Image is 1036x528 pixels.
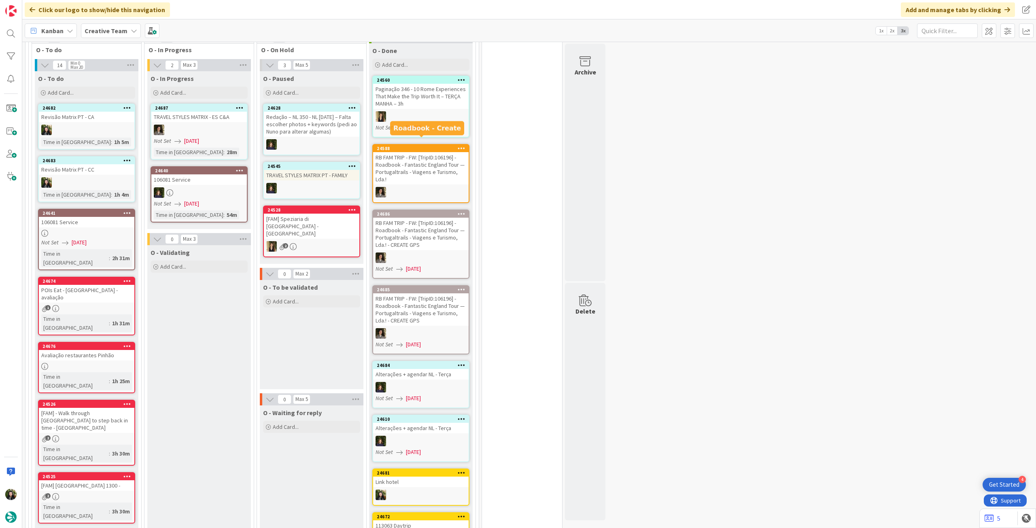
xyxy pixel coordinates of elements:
[295,272,308,276] div: Max 2
[223,210,225,219] span: :
[5,489,17,500] img: BC
[376,436,386,446] img: MC
[1019,476,1026,483] div: 4
[39,480,134,491] div: [FAM] [GEOGRAPHIC_DATA] 1300 -
[39,210,134,227] div: 24641106081 Service
[983,478,1026,492] div: Open Get Started checklist, remaining modules: 4
[41,372,109,390] div: Time in [GEOGRAPHIC_DATA]
[42,474,134,479] div: 24525
[151,174,247,185] div: 106081 Service
[45,435,51,441] span: 2
[39,473,134,480] div: 24525
[5,511,17,523] img: avatar
[373,210,469,250] div: 24686RB FAM TRIP - FW: [TripID:106196] - Roadbook - Fantastic England Tour — Portugaltrails - Via...
[261,46,356,54] span: O - On Hold
[39,285,134,303] div: POIs Eat - [GEOGRAPHIC_DATA] - avaliação
[149,46,244,54] span: O - In Progress
[373,362,469,369] div: 24684
[373,436,469,446] div: MC
[151,112,247,122] div: TRAVEL STYLES MATRIX - ES C&A
[151,104,247,122] div: 24687TRAVEL STYLES MATRIX - ES C&A
[72,238,87,247] span: [DATE]
[376,328,386,339] img: MS
[109,377,110,386] span: :
[985,513,1000,523] a: 5
[165,60,179,70] span: 2
[184,199,199,208] span: [DATE]
[264,104,359,112] div: 24628
[376,341,393,348] i: Not Set
[154,200,171,207] i: Not Set
[109,319,110,328] span: :
[155,105,247,111] div: 24687
[39,401,134,433] div: 24526[FAM] - Walk through [GEOGRAPHIC_DATA] to step back in time - [GEOGRAPHIC_DATA]
[39,104,134,122] div: 24682Revisão Matrix PT - CA
[373,84,469,109] div: Paginação 346 - 10 Rome Experiences That Make the Trip Worth It – TERÇA MANHA – 3h
[183,63,195,67] div: Max 3
[376,187,386,197] img: MS
[377,287,469,293] div: 24685
[154,210,223,219] div: Time in [GEOGRAPHIC_DATA]
[373,369,469,380] div: Alterações + agendar NL - Terça
[295,397,308,401] div: Max 5
[376,394,393,402] i: Not Set
[41,314,109,332] div: Time in [GEOGRAPHIC_DATA]
[267,207,359,213] div: 24528
[376,448,393,456] i: Not Set
[38,74,64,83] span: O - To do
[155,168,247,174] div: 24640
[373,152,469,184] div: RB FAM TRIP - FW: [TripID:106196] - Roadbook - Fantastic England Tour — Portugaltrails - Viagens ...
[283,243,288,248] span: 2
[373,469,469,487] div: 24681Link hotel
[295,63,308,67] div: Max 5
[373,293,469,326] div: RB FAM TRIP - FW: [TripID:106196] - Roadbook - Fantastic England Tour — Portugaltrails - Viagens ...
[264,112,359,137] div: Redação – NL 350 - NL [DATE] – Falta escolher photos + keywords (pedi ao Nuno para alterar algumas)
[39,217,134,227] div: 106081 Service
[406,448,421,456] span: [DATE]
[39,104,134,112] div: 24682
[264,183,359,193] div: MC
[263,409,322,417] span: O - Waiting for reply
[382,61,408,68] span: Add Card...
[377,470,469,476] div: 24681
[373,423,469,433] div: Alterações + agendar NL - Terça
[266,139,277,150] img: MC
[373,362,469,380] div: 24684Alterações + agendar NL - Terça
[376,124,393,131] i: Not Set
[263,283,318,291] span: O - To be validated
[225,210,239,219] div: 54m
[41,138,111,146] div: Time in [GEOGRAPHIC_DATA]
[154,148,223,157] div: Time in [GEOGRAPHIC_DATA]
[109,507,110,516] span: :
[278,394,291,404] span: 0
[42,105,134,111] div: 24682
[575,67,596,77] div: Archive
[39,350,134,360] div: Avaliação restaurantes Pinhão
[377,211,469,217] div: 24686
[273,423,299,430] span: Add Card...
[278,269,291,279] span: 0
[39,278,134,285] div: 24674
[278,60,291,70] span: 3
[151,187,247,198] div: MC
[377,514,469,520] div: 24672
[406,340,421,349] span: [DATE]
[151,248,190,257] span: O - Validating
[42,158,134,163] div: 24683
[154,125,164,135] img: MS
[5,5,17,17] img: Visit kanbanzone.com
[36,46,131,54] span: O - To do
[267,163,359,169] div: 24545
[39,164,134,175] div: Revisão Matrix PT - CC
[41,445,109,462] div: Time in [GEOGRAPHIC_DATA]
[373,382,469,392] div: MC
[85,27,127,35] b: Creative Team
[39,473,134,491] div: 24525[FAM] [GEOGRAPHIC_DATA] 1300 -
[575,306,595,316] div: Delete
[377,416,469,422] div: 24610
[373,76,469,109] div: 24560Paginação 346 - 10 Rome Experiences That Make the Trip Worth It – TERÇA MANHA – 3h
[39,157,134,164] div: 24683
[70,65,83,69] div: Max 20
[377,363,469,368] div: 24684
[112,190,131,199] div: 1h 4m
